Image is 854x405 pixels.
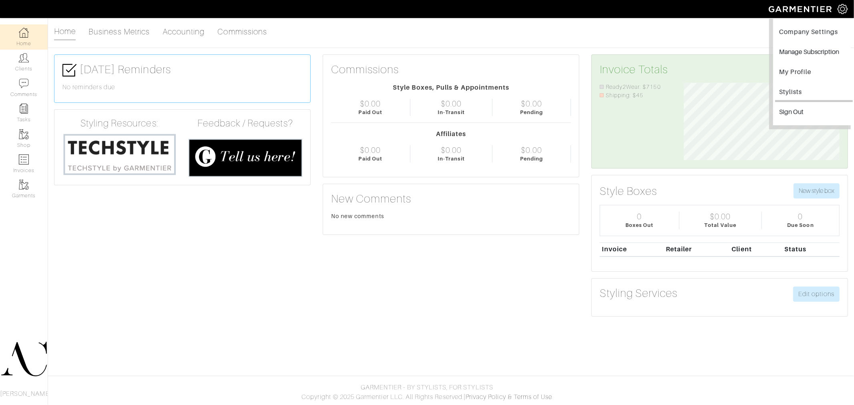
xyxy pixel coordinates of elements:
div: Pending [520,108,543,116]
a: Commissions [218,24,267,40]
div: Affiliates [331,129,571,139]
img: feedback_requests-3821251ac2bd56c73c230f3229a5b25d6eb027adea667894f41107c140538ee0.png [189,139,303,177]
li: Ready2Wear: $7150 [600,83,672,92]
div: Boxes Out [625,221,653,229]
a: Business Metrics [88,24,150,40]
div: $0.00 [441,99,462,108]
th: Status [782,243,840,257]
li: Shipping: $45 [600,91,672,100]
img: reminder-icon-8004d30b9f0a5d33ae49ab947aed9ed385cf756f9e5892f1edd6e32f2345188e.png [19,104,29,114]
img: gear-icon-white-bd11855cb880d31180b6d7d6211b90ccbf57a29d726f0c71d8c61bd08dd39cc2.png [838,4,848,14]
a: Company Settings [775,24,853,42]
div: In-Transit [438,155,465,162]
img: garmentier-logo-header-white-b43fb05a5012e4ada735d5af1a66efaba907eab6374d6393d1fbf88cb4ef424d.png [765,2,838,16]
h3: [DATE] Reminders [62,63,302,77]
a: Edit options [793,287,840,302]
th: Retailer [664,243,730,257]
div: No new comments [331,212,571,220]
h4: Feedback / Requests? [189,118,303,129]
input: Sign Out [775,104,853,122]
a: My Profile [775,64,853,82]
img: garments-icon-b7da505a4dc4fd61783c78ac3ca0ef83fa9d6f193b1c9dc38574b1d14d53ca28.png [19,180,29,190]
img: garments-icon-b7da505a4dc4fd61783c78ac3ca0ef83fa9d6f193b1c9dc38574b1d14d53ca28.png [19,129,29,139]
a: Privacy Policy & Terms of Use [466,393,552,401]
h3: Invoice Totals [600,63,840,76]
div: Total Value [705,221,737,229]
div: $0.00 [521,145,542,155]
img: comment-icon-a0a6a9ef722e966f86d9cbdc48e553b5cf19dbc54f86b18d962a5391bc8f6eb6.png [19,78,29,88]
div: $0.00 [360,145,381,155]
div: 0 [637,212,642,221]
a: Stylists [775,84,853,102]
div: Paid Out [359,108,382,116]
div: $0.00 [360,99,381,108]
div: $0.00 [441,145,462,155]
h3: Style Boxes [600,184,657,198]
h3: Styling Services [600,287,678,300]
button: New style box [794,183,840,198]
button: Manage Subscription [775,44,853,62]
img: techstyle-93310999766a10050dc78ceb7f971a75838126fd19372ce40ba20cdf6a89b94b.png [62,132,177,176]
div: $0.00 [710,212,731,221]
div: 0 [798,212,803,221]
h3: New Comments [331,192,571,206]
div: Due Soon [787,221,814,229]
img: dashboard-icon-dbcd8f5a0b271acd01030246c82b418ddd0df26cd7fceb0bd07c9910d44c42f6.png [19,28,29,38]
img: check-box-icon-36a4915ff3ba2bd8f6e4f29bc755bb66becd62c870f447fc0dd1365fcfddab58.png [62,63,76,77]
div: Pending [520,155,543,162]
div: In-Transit [438,108,465,116]
th: Client [730,243,783,257]
th: Invoice [600,243,664,257]
h4: Styling Resources: [62,118,177,129]
img: orders-icon-0abe47150d42831381b5fb84f609e132dff9fe21cb692f30cb5eec754e2cba89.png [19,154,29,164]
span: Copyright © 2025 Garmentier LLC. All Rights Reserved. [301,393,464,401]
div: $0.00 [521,99,542,108]
a: Home [54,23,76,40]
h3: Commissions [331,63,399,76]
img: clients-icon-6bae9207a08558b7cb47a8932f037763ab4055f8c8b6bfacd5dc20c3e0201464.png [19,53,29,63]
div: Paid Out [359,155,382,162]
h6: No reminders due [62,84,302,91]
div: Style Boxes, Pulls & Appointments [331,83,571,92]
a: Accounting [163,24,205,40]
